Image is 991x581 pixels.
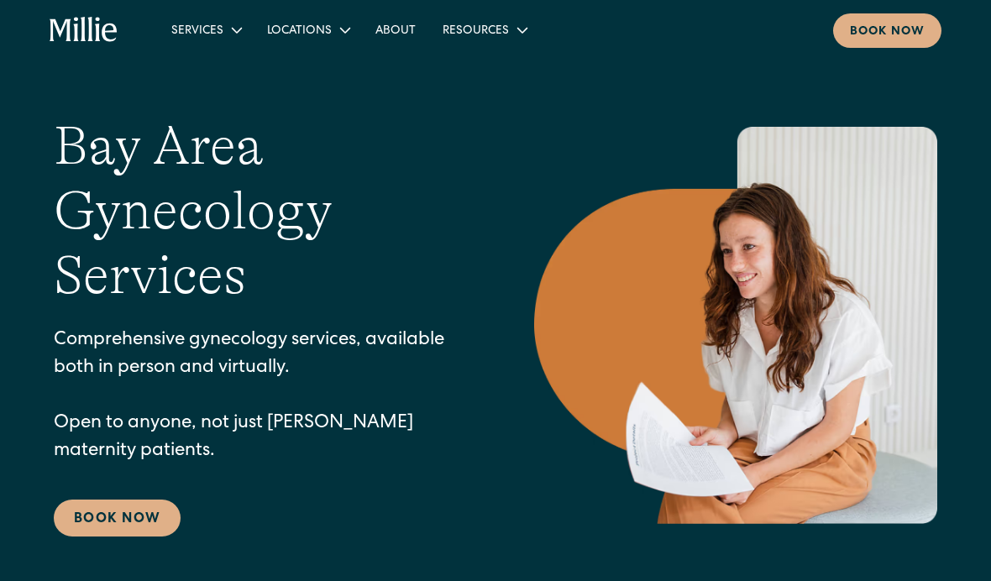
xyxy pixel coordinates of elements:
div: Resources [443,23,509,40]
div: Resources [429,16,539,44]
div: Locations [267,23,332,40]
div: Services [171,23,223,40]
a: home [50,17,118,44]
div: Services [158,16,254,44]
div: Locations [254,16,362,44]
p: Comprehensive gynecology services, available both in person and virtually. Open to anyone, not ju... [54,327,467,466]
div: Book now [850,24,925,41]
h1: Bay Area Gynecology Services [54,114,467,307]
a: Book now [833,13,941,48]
img: Smiling woman holding documents during a consultation, reflecting supportive guidance in maternit... [534,127,937,524]
a: About [362,16,429,44]
a: Book Now [54,500,181,537]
